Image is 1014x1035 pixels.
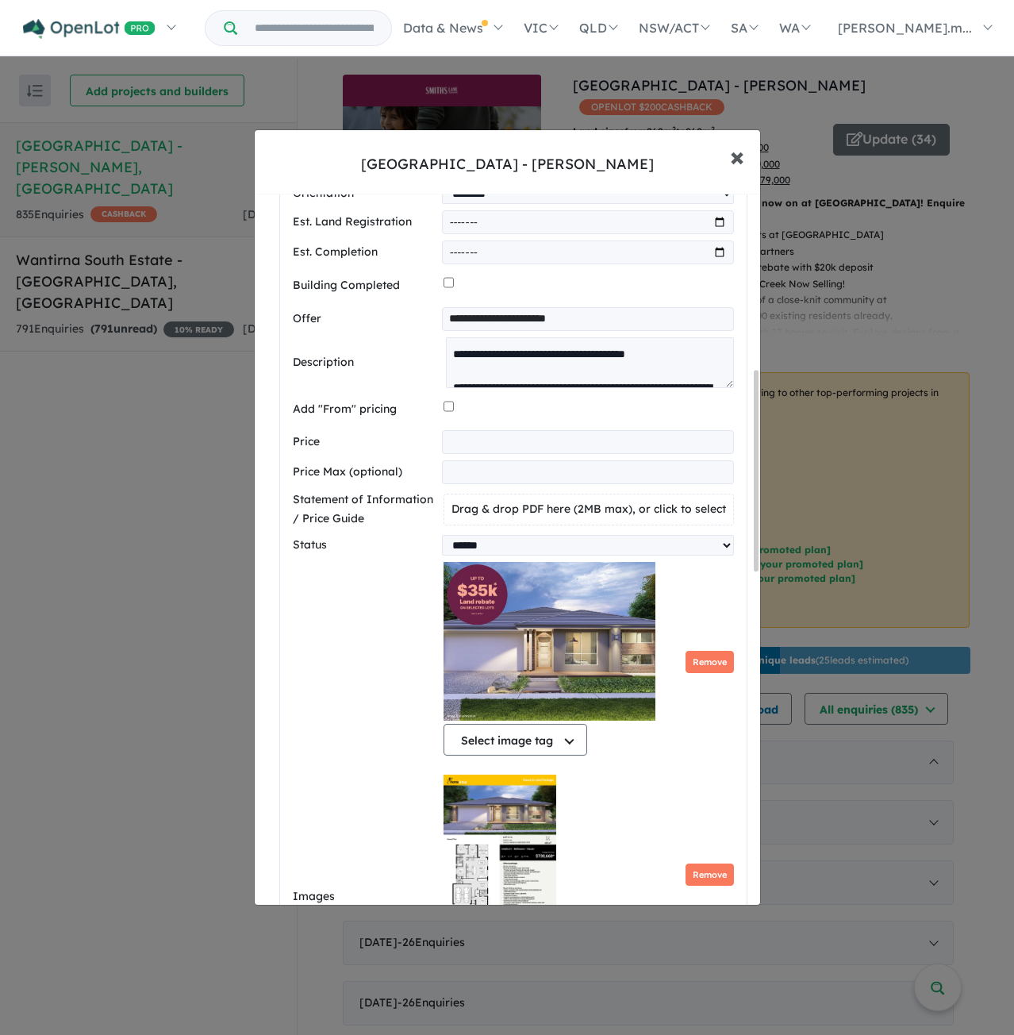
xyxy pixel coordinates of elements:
label: Status [293,536,436,555]
label: Statement of Information / Price Guide [293,491,438,529]
label: Building Completed [293,276,438,295]
label: Est. Land Registration [293,213,436,232]
label: Add "From" pricing [293,400,438,419]
img: Smiths Lane Estate - Clyde North - Lot 114 Floorplan [444,775,555,933]
label: Offer [293,310,436,329]
img: Smiths Lane Estate - Clyde North - Lot 114 [444,562,655,721]
span: × [730,139,744,173]
button: Remove [686,651,734,674]
span: Drag & drop PDF here (2MB max), or click to select [451,502,726,516]
div: [GEOGRAPHIC_DATA] - [PERSON_NAME] [361,154,654,175]
input: Try estate name, suburb, builder or developer [240,11,388,45]
label: Est. Completion [293,243,436,262]
button: Remove [686,864,734,887]
span: [PERSON_NAME].m... [838,20,972,36]
label: Price Max (optional) [293,463,436,482]
button: Select image tag [444,724,587,756]
label: Description [293,353,440,372]
label: Images [293,887,438,906]
img: Openlot PRO Logo White [23,19,156,39]
label: Price [293,433,436,452]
